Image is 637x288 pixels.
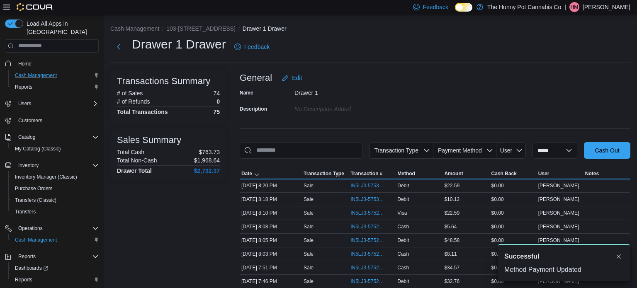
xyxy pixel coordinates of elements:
label: Description [240,106,267,112]
span: Dashboards [12,263,99,273]
div: $0.00 [490,181,537,191]
button: IN5LJ3-5752944 [350,235,394,245]
span: Home [18,61,32,67]
div: [DATE] 8:18 PM [240,194,302,204]
a: Cash Management [12,70,60,80]
button: Amount [442,169,489,179]
h4: Drawer Total [117,167,152,174]
span: Operations [15,223,99,233]
h1: Drawer 1 Drawer [132,36,226,53]
span: User [500,147,513,154]
p: | [564,2,566,12]
h3: General [240,73,272,83]
button: Dismiss toast [614,252,624,261]
span: $10.12 [444,196,460,203]
button: Operations [15,223,46,233]
span: Cash [397,264,409,271]
button: Catalog [15,132,39,142]
span: Inventory [15,160,99,170]
span: [PERSON_NAME] [538,237,579,244]
span: $22.59 [444,182,460,189]
div: [DATE] 8:20 PM [240,181,302,191]
span: Debit [397,196,409,203]
span: Cash Management [15,72,57,79]
button: Transaction Type [302,169,349,179]
span: Cash Out [595,146,619,155]
a: Customers [15,116,46,126]
button: Cash Out [584,142,630,159]
div: Notification [504,252,624,261]
span: [PERSON_NAME] [538,223,579,230]
span: HM [571,2,579,12]
p: 74 [213,90,220,97]
span: Transfers [12,207,99,217]
button: Home [2,58,102,70]
span: IN5LJ3-5752970 [350,223,386,230]
span: Transaction Type [304,170,344,177]
button: My Catalog (Classic) [8,143,102,155]
span: IN5LJ3-5752989 [350,210,386,216]
p: Sale [304,182,314,189]
button: Reports [8,81,102,93]
a: Purchase Orders [12,184,56,194]
a: Transfers (Classic) [12,195,60,205]
h6: # of Refunds [117,98,150,105]
span: Debit [397,278,409,285]
span: Customers [18,117,42,124]
p: [PERSON_NAME] [583,2,630,12]
button: Reports [2,251,102,262]
div: [DATE] 8:05 PM [240,235,302,245]
button: Cash Management [8,70,102,81]
button: Transfers [8,206,102,218]
div: $0.00 [490,208,537,218]
button: IN5LJ3-5752924 [350,249,394,259]
h6: Total Cash [117,149,144,155]
h4: Total Transactions [117,109,168,115]
label: Name [240,90,253,96]
span: Transfers (Classic) [15,197,56,203]
span: $8.11 [444,251,457,257]
h3: Transactions Summary [117,76,210,86]
p: 0 [216,98,220,105]
span: Cash [397,251,409,257]
a: Home [15,59,35,69]
a: Reports [12,275,36,285]
button: Cash Back [490,169,537,179]
span: Inventory Manager (Classic) [12,172,99,182]
div: $0.00 [490,194,537,204]
a: Cash Management [12,235,60,245]
span: Catalog [15,132,99,142]
button: Method [396,169,442,179]
button: Customers [2,114,102,126]
a: My Catalog (Classic) [12,144,64,154]
span: Debit [397,182,409,189]
p: Sale [304,237,314,244]
span: Dashboards [15,265,48,271]
span: Users [18,100,31,107]
span: IN5LJ3-5753075 [350,196,386,203]
h4: 75 [213,109,220,115]
span: My Catalog (Classic) [15,145,61,152]
a: Feedback [231,39,273,55]
button: Inventory [15,160,42,170]
button: Purchase Orders [8,183,102,194]
span: Successful [504,252,539,261]
p: The Hunny Pot Cannabis Co [487,2,561,12]
span: Cash Management [12,235,99,245]
p: $763.73 [199,149,220,155]
span: Reports [12,275,99,285]
button: Next [110,39,127,55]
span: Customers [15,115,99,126]
span: Transfers [15,208,36,215]
button: Reports [8,274,102,286]
div: Method Payment Updated [504,265,624,275]
button: 103-[STREET_ADDRESS] [166,25,236,32]
span: Payment Method [438,147,482,154]
span: Cash Management [12,70,99,80]
span: Reports [15,252,99,261]
div: [DATE] 7:46 PM [240,276,302,286]
span: Home [15,58,99,69]
button: Inventory [2,160,102,171]
img: Cova [17,3,53,11]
